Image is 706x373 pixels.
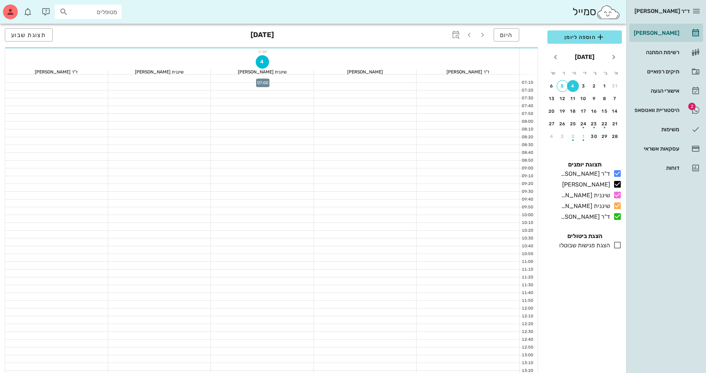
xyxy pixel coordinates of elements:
button: 3 [557,131,569,142]
div: 2 [588,83,600,89]
button: 13 [546,93,558,105]
button: 30 [588,131,600,142]
div: 3 [578,83,590,89]
div: 29 [599,134,611,139]
div: 12 [557,96,569,101]
div: 4 [567,83,579,89]
div: 11 [567,96,579,101]
a: רשימת המתנה [629,43,703,61]
button: 25 [567,118,579,130]
div: דוחות [632,165,679,171]
div: 19 [557,109,569,114]
button: 29 [599,131,611,142]
div: 11:20 [520,274,535,281]
div: הצגת פגישות שבוטלו [556,241,610,250]
button: 4 [256,55,269,69]
button: 4 [567,80,579,92]
div: 08:10 [520,126,535,133]
div: 10:50 [520,251,535,257]
button: 5 [557,80,569,92]
div: 9 [588,96,600,101]
div: 15 [599,109,611,114]
div: 4 [546,134,558,139]
div: 08:50 [520,158,535,164]
div: 11:00 [520,259,535,265]
button: 3 [578,80,590,92]
div: 08:30 [520,142,535,148]
div: שיננית [PERSON_NAME] [558,191,610,200]
div: [PERSON_NAME] [314,70,417,74]
div: 1 [599,83,611,89]
button: 27 [546,118,558,130]
div: 09:40 [520,197,535,203]
button: חודש שעבר [607,50,620,64]
div: 12:10 [520,313,535,320]
h4: הצגת ביטולים [547,232,622,241]
button: [DATE] [572,50,597,65]
a: עסקאות אשראי [629,140,703,158]
div: 23 [588,121,600,126]
button: 28 [609,131,621,142]
div: 3 [557,134,569,139]
span: תצוגת שבוע [11,32,46,39]
div: תיקים רפואיים [632,69,679,75]
a: דוחות [629,159,703,177]
div: 08:00 [520,119,535,125]
div: היסטוריית וואטסאפ [632,107,679,113]
div: 8 [599,96,611,101]
div: 12:30 [520,329,535,335]
button: 19 [557,105,569,117]
button: 12 [557,93,569,105]
div: 09:20 [520,181,535,187]
th: ו׳ [558,67,568,79]
span: 4 [256,59,269,65]
div: 26 [557,121,569,126]
button: הוספה ליומן [547,30,622,44]
div: 07:50 [520,111,535,117]
button: 8 [599,93,611,105]
div: 10:40 [520,243,535,250]
button: 2 [567,131,579,142]
button: 2 [588,80,600,92]
div: שיננית [PERSON_NAME] [558,202,610,211]
button: 10 [578,93,590,105]
div: 09:30 [520,189,535,195]
button: 18 [567,105,579,117]
div: 2 [567,134,579,139]
a: [PERSON_NAME] [629,24,703,42]
button: 4 [546,131,558,142]
div: 31 [609,83,621,89]
div: אישורי הגעה [632,88,679,94]
span: הוספה ליומן [553,33,616,42]
button: תצוגת שבוע [5,28,53,42]
div: 7 [609,96,621,101]
div: 08:40 [520,150,535,156]
button: 26 [557,118,569,130]
div: 09:50 [520,204,535,211]
button: 1 [578,131,590,142]
div: משימות [632,126,679,132]
div: 1 [578,134,590,139]
div: 25 [567,121,579,126]
div: 07:10 [520,80,535,86]
div: 10:00 [520,212,535,218]
th: ש׳ [548,67,558,79]
div: 13:10 [520,360,535,366]
div: 13 [546,96,558,101]
button: 6 [546,80,558,92]
div: 21 [609,121,621,126]
button: 1 [599,80,611,92]
div: 11:10 [520,267,535,273]
button: 7 [609,93,621,105]
img: SmileCloud logo [596,5,620,20]
th: ב׳ [601,67,610,79]
button: 21 [609,118,621,130]
div: 16 [588,109,600,114]
div: 07:30 [520,95,535,102]
div: ד"ר [PERSON_NAME] [417,70,519,74]
button: 11 [567,93,579,105]
h3: [DATE] [251,28,274,43]
div: 18 [567,109,579,114]
div: 12:20 [520,321,535,327]
div: שיננית [PERSON_NAME] [211,70,314,74]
